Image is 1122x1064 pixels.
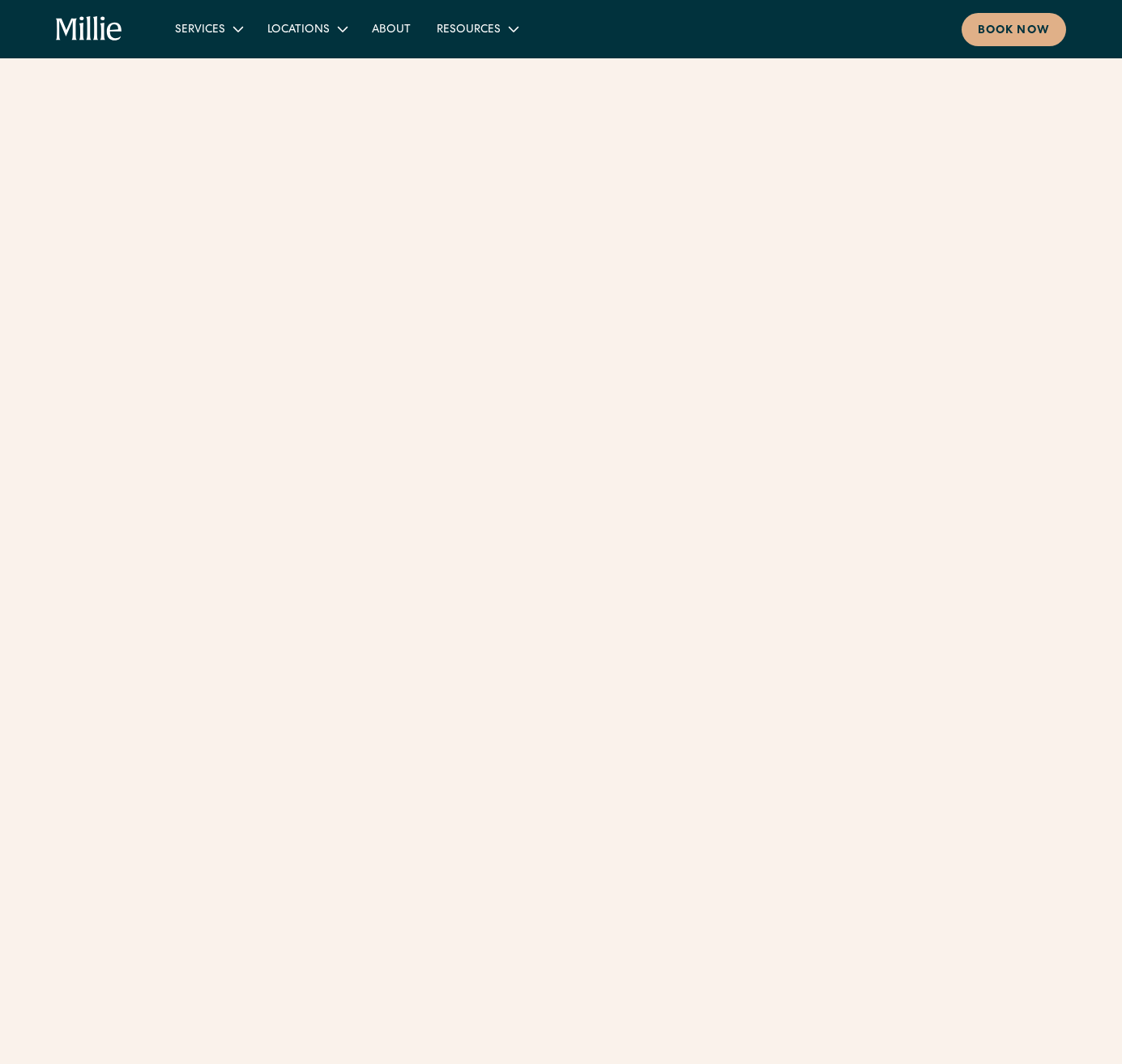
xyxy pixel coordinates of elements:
[978,23,1050,40] div: Book now
[267,22,330,39] div: Locations
[56,16,122,42] a: home
[962,13,1066,46] a: Book now
[424,15,530,42] div: Resources
[437,22,501,39] div: Resources
[254,15,359,42] div: Locations
[359,15,424,42] a: About
[162,15,254,42] div: Services
[175,22,225,39] div: Services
